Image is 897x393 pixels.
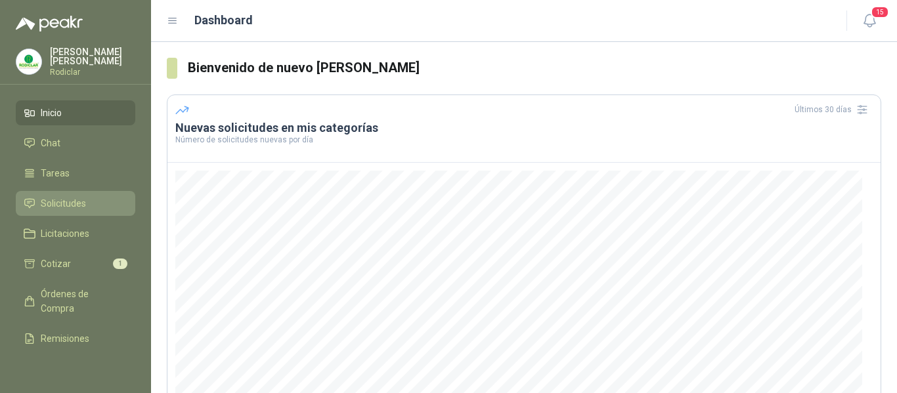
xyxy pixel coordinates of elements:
a: Tareas [16,161,135,186]
p: Rodiclar [50,68,135,76]
button: 15 [858,9,881,33]
img: Logo peakr [16,16,83,31]
img: Company Logo [16,49,41,74]
span: 15 [871,6,889,18]
span: Licitaciones [41,226,89,241]
h3: Bienvenido de nuevo [PERSON_NAME] [188,58,881,78]
span: Solicitudes [41,196,86,211]
span: Cotizar [41,257,71,271]
h1: Dashboard [194,11,253,30]
span: Chat [41,136,60,150]
a: Solicitudes [16,191,135,216]
span: Inicio [41,106,62,120]
a: Chat [16,131,135,155]
a: Remisiones [16,326,135,351]
a: Cotizar1 [16,251,135,276]
span: Órdenes de Compra [41,287,123,316]
div: Últimos 30 días [795,99,873,120]
span: Remisiones [41,331,89,346]
p: Número de solicitudes nuevas por día [175,136,873,144]
span: Tareas [41,166,70,180]
p: [PERSON_NAME] [PERSON_NAME] [50,47,135,66]
a: Inicio [16,100,135,125]
span: 1 [113,259,127,269]
a: Configuración [16,356,135,381]
h3: Nuevas solicitudes en mis categorías [175,120,873,136]
a: Licitaciones [16,221,135,246]
a: Órdenes de Compra [16,281,135,321]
